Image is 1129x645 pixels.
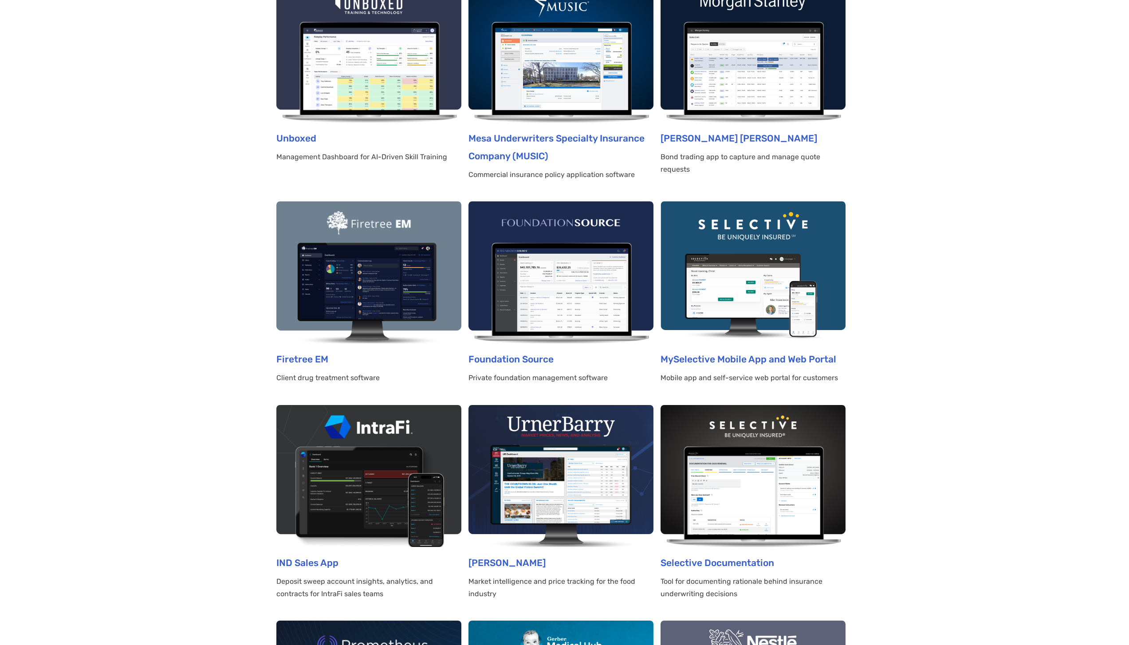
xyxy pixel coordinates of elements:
[661,557,774,568] a: Selective Documentation
[1085,602,1129,645] iframe: Chat Widget
[276,151,461,163] p: Management Dashboard for AI-Driven Skill Training
[661,575,846,600] p: Tool for documenting rationale behind insurance underwriting decisions
[468,169,653,181] p: Commercial insurance policy application software​
[468,405,653,547] img: Urner Barry
[276,575,461,600] p: Deposit sweep account insights, analytics, and contracts for IntraFi sales teams
[661,405,846,547] img: Selective Insurance Documentation
[661,372,846,384] p: Mobile app and self-service web portal for customers
[276,405,461,547] img: IND Sales App
[276,133,316,144] a: Unboxed
[276,201,461,343] img: Firetree EM Client drug treatment software
[276,354,328,365] a: Firetree EM
[174,0,206,8] span: Last Name
[468,354,554,365] a: Foundation Source
[661,201,846,343] img: Selective Insurance mobile app and web portal
[2,125,8,130] input: Subscribe to UX Team newsletter.
[661,151,846,176] p: Bond trading app to capture and manage quote requests
[468,133,645,161] a: Mesa Underwriters Specialty Insurance Company (MUSIC)
[276,557,338,568] a: IND Sales App
[468,575,653,600] p: Market intelligence and price tracking for the food industry
[11,123,345,131] span: Subscribe to UX Team newsletter.
[661,354,836,365] a: MySelective Mobile App and Web Portal
[661,133,817,144] a: [PERSON_NAME] [PERSON_NAME]
[468,557,546,568] a: [PERSON_NAME]
[468,372,653,384] p: Private foundation management software
[276,372,461,384] p: Client drug treatment software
